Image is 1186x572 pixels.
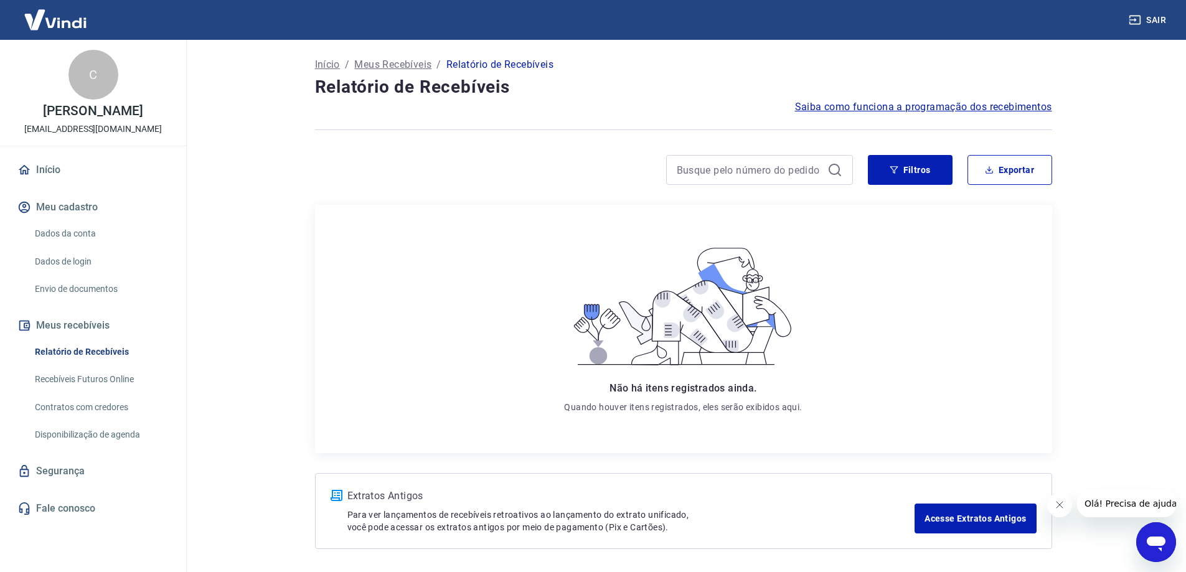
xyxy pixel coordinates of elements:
a: Contratos com credores [30,395,171,420]
p: Quando houver itens registrados, eles serão exibidos aqui. [564,401,802,413]
p: / [436,57,441,72]
p: [EMAIL_ADDRESS][DOMAIN_NAME] [24,123,162,136]
a: Disponibilização de agenda [30,422,171,448]
div: C [68,50,118,100]
a: Início [15,156,171,184]
a: Dados da conta [30,221,171,246]
iframe: Mensagem da empresa [1077,490,1176,517]
a: Fale conosco [15,495,171,522]
p: Para ver lançamentos de recebíveis retroativos ao lançamento do extrato unificado, você pode aces... [347,509,915,533]
p: / [345,57,349,72]
button: Meus recebíveis [15,312,171,339]
button: Filtros [868,155,953,185]
span: Não há itens registrados ainda. [609,382,756,394]
a: Meus Recebíveis [354,57,431,72]
a: Relatório de Recebíveis [30,339,171,365]
input: Busque pelo número do pedido [677,161,822,179]
a: Início [315,57,340,72]
p: Extratos Antigos [347,489,915,504]
img: Vindi [15,1,96,39]
a: Acesse Extratos Antigos [915,504,1036,533]
a: Envio de documentos [30,276,171,302]
a: Dados de login [30,249,171,274]
button: Meu cadastro [15,194,171,221]
iframe: Botão para abrir a janela de mensagens [1136,522,1176,562]
p: [PERSON_NAME] [43,105,143,118]
h4: Relatório de Recebíveis [315,75,1052,100]
button: Sair [1126,9,1171,32]
a: Saiba como funciona a programação dos recebimentos [795,100,1052,115]
span: Olá! Precisa de ajuda? [7,9,105,19]
img: ícone [331,490,342,501]
button: Exportar [967,155,1052,185]
a: Recebíveis Futuros Online [30,367,171,392]
p: Relatório de Recebíveis [446,57,553,72]
iframe: Fechar mensagem [1047,492,1072,517]
a: Segurança [15,457,171,485]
